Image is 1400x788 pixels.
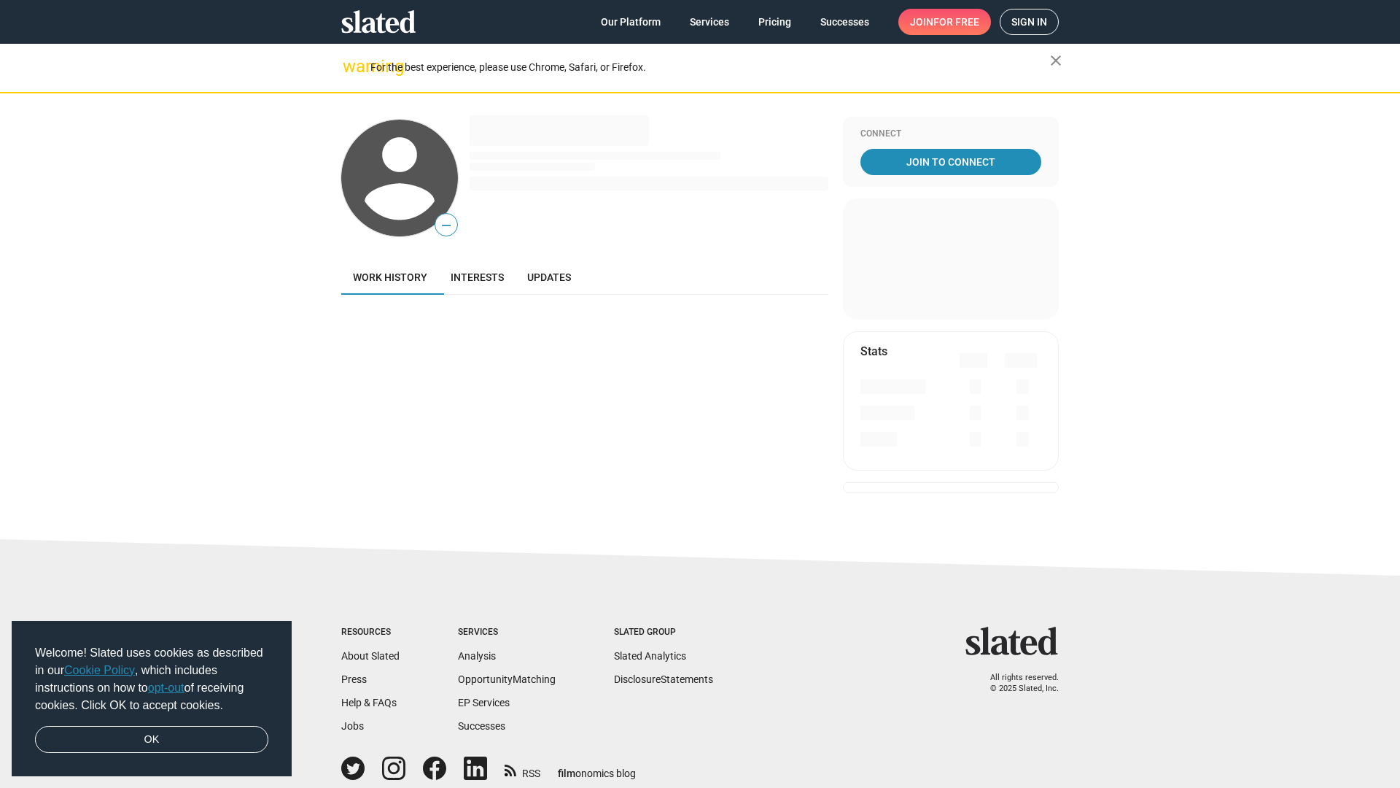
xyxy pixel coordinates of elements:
[435,216,457,235] span: —
[458,697,510,708] a: EP Services
[558,768,575,779] span: film
[451,271,504,283] span: Interests
[341,673,367,685] a: Press
[370,58,1050,77] div: For the best experience, please use Chrome, Safari, or Firefox.
[341,720,364,732] a: Jobs
[975,673,1059,694] p: All rights reserved. © 2025 Slated, Inc.
[863,149,1038,175] span: Join To Connect
[516,260,583,295] a: Updates
[1047,52,1065,69] mat-icon: close
[1011,9,1047,34] span: Sign in
[148,681,184,694] a: opt-out
[1000,9,1059,35] a: Sign in
[458,627,556,638] div: Services
[860,149,1041,175] a: Join To Connect
[64,664,135,676] a: Cookie Policy
[860,344,887,359] mat-card-title: Stats
[458,720,505,732] a: Successes
[690,9,729,35] span: Services
[758,9,791,35] span: Pricing
[910,9,979,35] span: Join
[353,271,427,283] span: Work history
[601,9,661,35] span: Our Platform
[505,758,540,781] a: RSS
[343,58,360,75] mat-icon: warning
[35,726,268,754] a: dismiss cookie message
[341,260,439,295] a: Work history
[614,673,713,685] a: DisclosureStatements
[747,9,803,35] a: Pricing
[589,9,672,35] a: Our Platform
[614,627,713,638] div: Slated Group
[341,627,400,638] div: Resources
[614,650,686,662] a: Slated Analytics
[809,9,881,35] a: Successes
[341,697,397,708] a: Help & FAQs
[35,644,268,714] span: Welcome! Slated uses cookies as described in our , which includes instructions on how to of recei...
[558,755,636,781] a: filmonomics blog
[820,9,869,35] span: Successes
[458,673,556,685] a: OpportunityMatching
[898,9,991,35] a: Joinfor free
[678,9,741,35] a: Services
[458,650,496,662] a: Analysis
[12,621,292,777] div: cookieconsent
[341,650,400,662] a: About Slated
[527,271,571,283] span: Updates
[933,9,979,35] span: for free
[860,128,1041,140] div: Connect
[439,260,516,295] a: Interests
